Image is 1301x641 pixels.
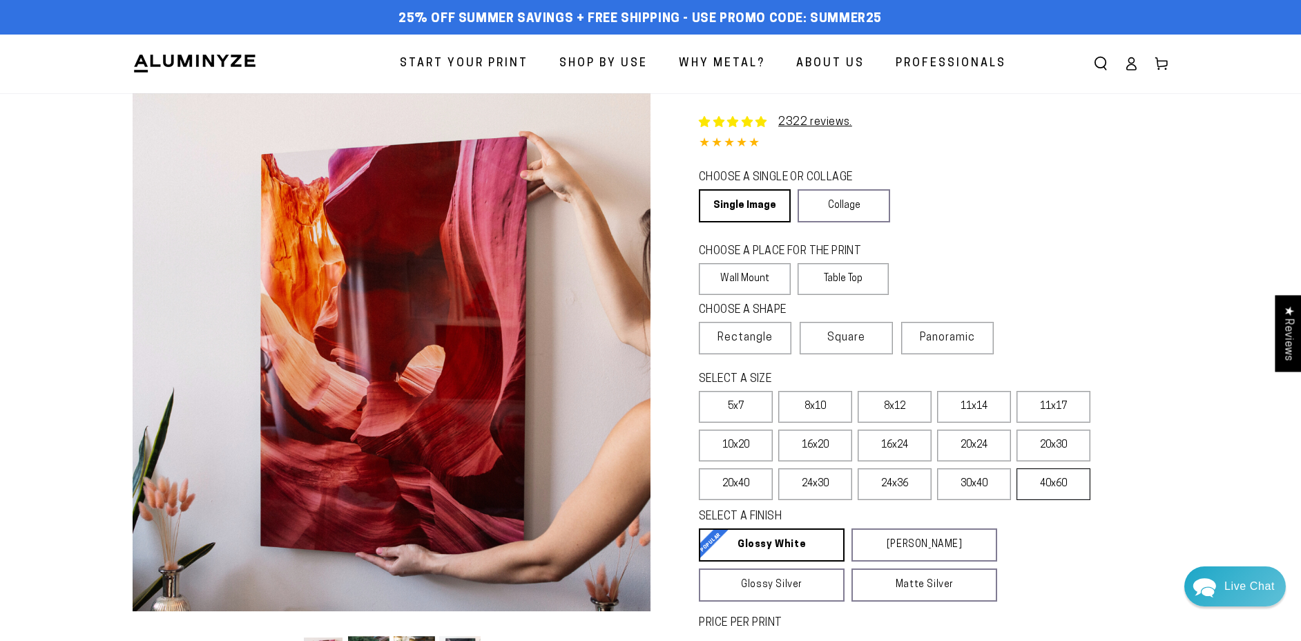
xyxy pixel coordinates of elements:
label: 24x30 [778,468,852,500]
a: Why Metal? [668,46,775,82]
a: Collage [798,189,889,222]
legend: SELECT A FINISH [699,509,964,525]
a: About Us [786,46,875,82]
img: Aluminyze [133,53,257,74]
label: 20x40 [699,468,773,500]
legend: CHOOSE A SHAPE [699,303,878,318]
span: Square [827,329,865,346]
span: Why Metal? [679,54,765,74]
label: 11x17 [1016,391,1090,423]
label: 30x40 [937,468,1011,500]
span: Shop By Use [559,54,648,74]
a: Shop By Use [549,46,658,82]
div: Chat widget toggle [1184,566,1286,606]
span: Rectangle [717,329,773,346]
legend: SELECT A SIZE [699,372,975,388]
div: 4.85 out of 5.0 stars [699,134,1168,154]
a: 2322 reviews. [778,117,852,128]
a: Matte Silver [851,568,997,602]
label: 10x20 [699,430,773,461]
span: Panoramic [920,332,975,343]
div: Click to open Judge.me floating reviews tab [1275,295,1301,372]
label: 40x60 [1016,468,1090,500]
a: Start Your Print [389,46,539,82]
a: Glossy White [699,528,845,562]
label: 20x24 [937,430,1011,461]
label: 11x14 [937,391,1011,423]
legend: CHOOSE A PLACE FOR THE PRINT [699,244,876,260]
a: [PERSON_NAME] [851,528,997,562]
label: 16x20 [778,430,852,461]
label: Wall Mount [699,263,791,295]
span: Professionals [896,54,1006,74]
a: Glossy Silver [699,568,845,602]
label: 20x30 [1016,430,1090,461]
label: 24x36 [858,468,932,500]
div: Contact Us Directly [1224,566,1275,606]
legend: CHOOSE A SINGLE OR COLLAGE [699,170,877,186]
span: 25% off Summer Savings + Free Shipping - Use Promo Code: SUMMER25 [398,12,882,27]
span: About Us [796,54,865,74]
a: Single Image [699,189,791,222]
summary: Search our site [1086,48,1116,79]
label: 8x12 [858,391,932,423]
label: 8x10 [778,391,852,423]
label: PRICE PER PRINT [699,615,1168,631]
span: Start Your Print [400,54,528,74]
label: 16x24 [858,430,932,461]
a: Professionals [885,46,1016,82]
label: Table Top [798,263,889,295]
a: 2322 reviews. [699,114,852,131]
label: 5x7 [699,391,773,423]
